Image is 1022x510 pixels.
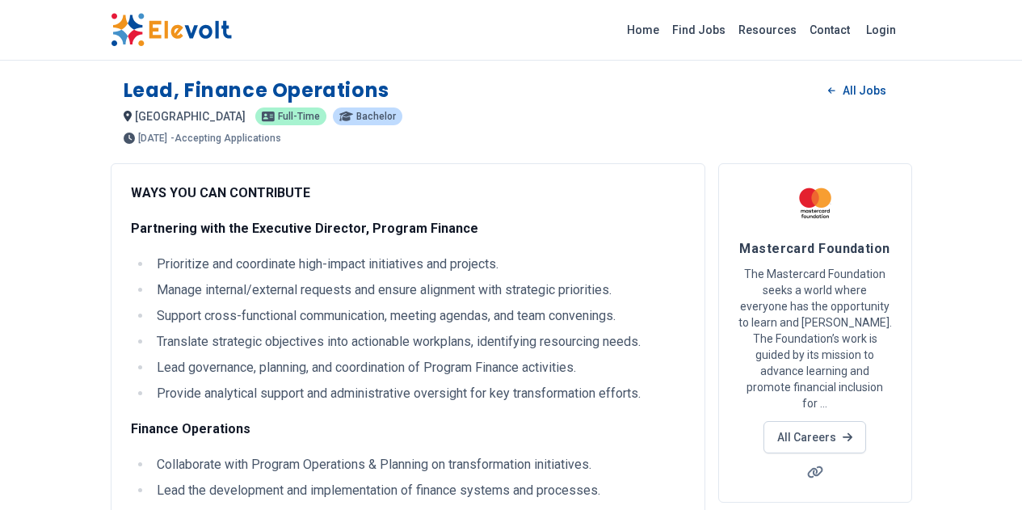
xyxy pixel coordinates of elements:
li: Lead the development and implementation of finance systems and processes. [152,481,685,500]
span: [GEOGRAPHIC_DATA] [135,110,246,123]
li: Provide analytical support and administrative oversight for key transformation efforts. [152,384,685,403]
li: Collaborate with Program Operations & Planning on transformation initiatives. [152,455,685,474]
a: Resources [732,17,803,43]
span: Full-time [278,112,320,121]
img: Elevolt [111,13,232,47]
a: All Jobs [815,78,898,103]
strong: WAYS YOU CAN CONTRIBUTE [131,185,310,200]
p: The Mastercard Foundation seeks a world where everyone has the opportunity to learn and [PERSON_N... [738,266,892,411]
span: [DATE] [138,133,167,143]
a: Login [856,14,906,46]
a: Find Jobs [666,17,732,43]
strong: Partnering with the Executive Director, Program Finance [131,221,478,236]
li: Support cross-functional communication, meeting agendas, and team convenings. [152,306,685,326]
li: Prioritize and coordinate high-impact initiatives and projects. [152,255,685,274]
span: Mastercard Foundation [739,241,890,256]
li: Lead governance, planning, and coordination of Program Finance activities. [152,358,685,377]
a: Home [620,17,666,43]
span: Bachelor [356,112,396,121]
a: Contact [803,17,856,43]
a: All Careers [763,421,866,453]
li: Translate strategic objectives into actionable workplans, identifying resourcing needs. [152,332,685,352]
img: Mastercard Foundation [795,183,835,224]
strong: Finance Operations [131,421,250,436]
p: - Accepting Applications [170,133,281,143]
li: Manage internal/external requests and ensure alignment with strategic priorities. [152,280,685,300]
h1: Lead, Finance Operations [124,78,389,103]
